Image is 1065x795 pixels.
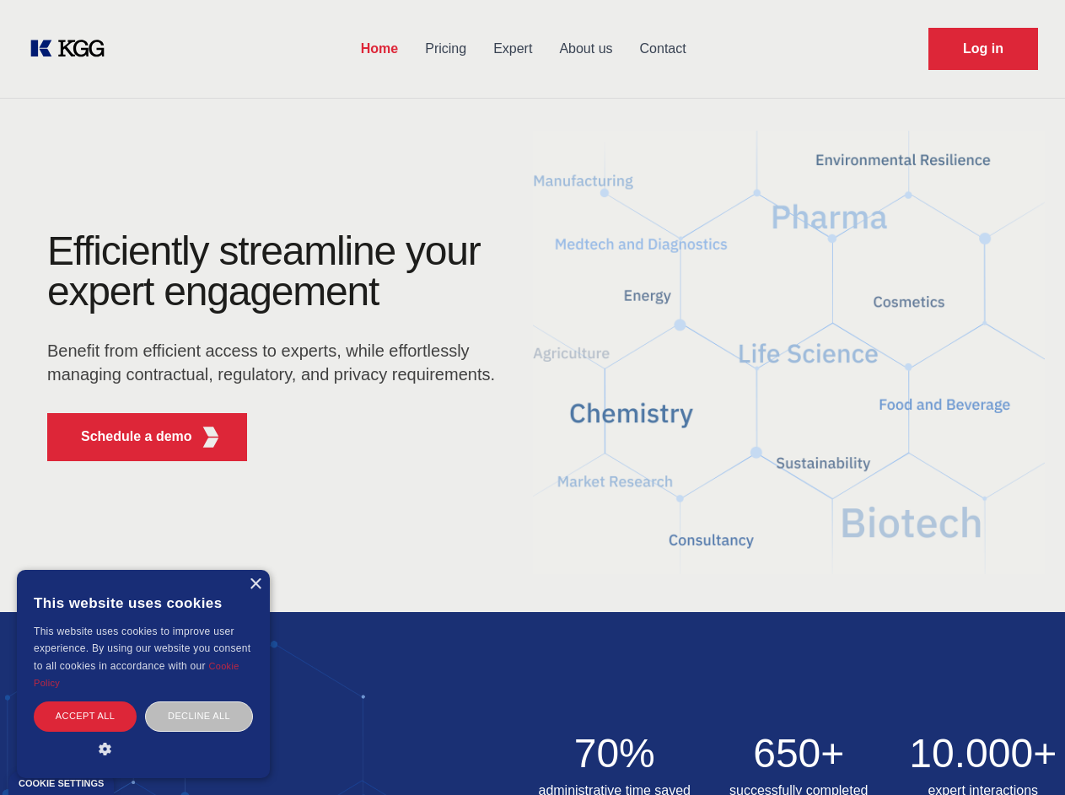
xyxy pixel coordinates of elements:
div: This website uses cookies [34,583,253,623]
a: Contact [627,27,700,71]
h1: Efficiently streamline your expert engagement [47,231,506,312]
h2: 650+ [717,733,881,774]
a: Request Demo [928,28,1038,70]
iframe: Chat Widget [981,714,1065,795]
a: About us [546,27,626,71]
h2: 70% [533,733,697,774]
div: Cookie settings [19,779,104,788]
button: Schedule a demoKGG Fifth Element RED [47,413,247,461]
div: Accept all [34,701,137,731]
div: Close [249,578,261,591]
img: KGG Fifth Element RED [533,110,1046,595]
p: Schedule a demo [81,427,192,447]
a: Cookie Policy [34,661,239,688]
a: Pricing [411,27,480,71]
a: Home [347,27,411,71]
span: This website uses cookies to improve user experience. By using our website you consent to all coo... [34,626,250,672]
div: Decline all [145,701,253,731]
p: Benefit from efficient access to experts, while effortlessly managing contractual, regulatory, an... [47,339,506,386]
a: KOL Knowledge Platform: Talk to Key External Experts (KEE) [27,35,118,62]
img: KGG Fifth Element RED [201,427,222,448]
a: Expert [480,27,546,71]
